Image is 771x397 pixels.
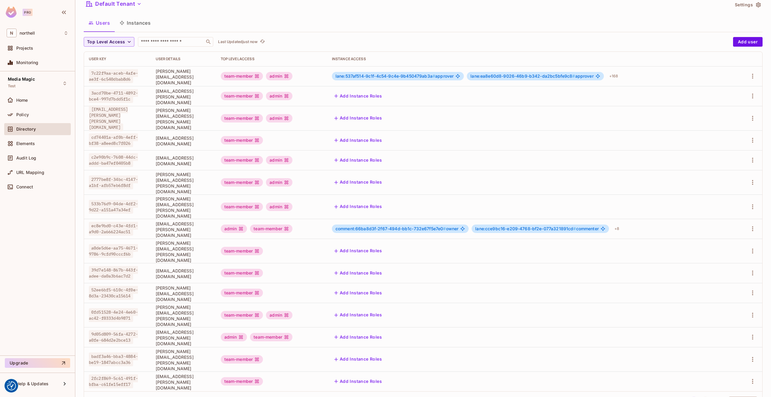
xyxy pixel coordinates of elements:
[89,286,138,300] span: 52ee6bf5-610c-4f0e-8d3a-23430ca15614
[16,112,29,117] span: Policy
[16,46,33,51] span: Projects
[156,268,211,279] span: [EMAIL_ADDRESS][DOMAIN_NAME]
[8,77,35,82] span: Media Magic
[332,246,384,256] button: Add Instance Roles
[733,37,763,47] button: Add user
[5,358,70,368] button: Upgrade
[156,240,211,263] span: [PERSON_NAME][EMAIL_ADDRESS][PERSON_NAME][DOMAIN_NAME]
[16,98,28,103] span: Home
[250,225,292,233] div: team-member
[89,153,138,167] span: c2e90b9c-7608-44dc-addd-ba47ef0405b8
[266,156,292,164] div: admin
[156,135,211,147] span: [EMAIL_ADDRESS][DOMAIN_NAME]
[7,381,16,390] img: Revisit consent button
[89,175,138,189] span: 2777be8f-34bc-4147-a1bf-afb57eb6f8df
[156,172,211,194] span: [PERSON_NAME][EMAIL_ADDRESS][PERSON_NAME][DOMAIN_NAME]
[266,92,292,100] div: admin
[266,203,292,211] div: admin
[156,374,211,391] span: [EMAIL_ADDRESS][PERSON_NAME][DOMAIN_NAME]
[156,196,211,219] span: [PERSON_NAME][EMAIL_ADDRESS][PERSON_NAME][DOMAIN_NAME]
[89,89,138,103] span: 3acd70be-4711-4892-bce4-997d7bdd5f1c
[475,226,576,231] span: lane:cce9bc16-e209-4768-bf2e-077a321891cd
[156,88,211,105] span: [EMAIL_ADDRESS][PERSON_NAME][DOMAIN_NAME]
[221,136,263,144] div: team-member
[266,178,292,187] div: admin
[89,69,138,83] span: 7c22f9aa-aceb-4afe-ae3f-6c540dbab8d6
[89,266,138,280] span: 39d7e148-867b-443f-adee-da0a3b6ac7d2
[332,310,384,320] button: Add Instance Roles
[332,202,384,212] button: Add Instance Roles
[221,289,263,297] div: team-member
[20,31,35,36] span: Workspace: northell
[332,268,384,278] button: Add Instance Roles
[89,374,138,388] span: 2fc2f869-5c61-491f-bfba-c61fe15eff17
[115,15,155,30] button: Instances
[87,38,125,46] span: Top Level Access
[16,156,36,160] span: Audit Log
[221,311,263,319] div: team-member
[8,84,16,88] span: Test
[89,57,146,61] div: User Key
[89,244,138,258] span: a0de5d6e-aa75-4671-9786-9cfd90cccf6b
[332,288,384,298] button: Add Instance Roles
[266,72,292,80] div: admin
[156,285,211,302] span: [PERSON_NAME][EMAIL_ADDRESS][DOMAIN_NAME]
[221,225,247,233] div: admin
[260,39,265,45] span: refresh
[332,57,731,61] div: Instance Access
[332,135,384,145] button: Add Instance Roles
[84,15,115,30] button: Users
[221,57,322,61] div: Top Level Access
[332,332,384,342] button: Add Instance Roles
[89,200,138,214] span: 533b76d9-04de-4df2-9d22-a151a47a34ef
[156,329,211,346] span: [EMAIL_ADDRESS][PERSON_NAME][DOMAIN_NAME]
[156,349,211,371] span: [PERSON_NAME][EMAIL_ADDRESS][PERSON_NAME][DOMAIN_NAME]
[470,74,594,79] span: approver
[156,304,211,327] span: [PERSON_NAME][EMAIL_ADDRESS][PERSON_NAME][DOMAIN_NAME]
[89,105,128,131] span: [EMAIL_ADDRESS][PERSON_NAME][PERSON_NAME][DOMAIN_NAME]
[266,114,292,123] div: admin
[156,57,211,61] div: User Details
[332,355,384,364] button: Add Instance Roles
[443,226,446,231] span: #
[221,333,247,341] div: admin
[156,155,211,166] span: [EMAIL_ADDRESS][DOMAIN_NAME]
[221,92,263,100] div: team-member
[572,73,575,79] span: #
[470,73,575,79] span: lane:ea8e60d8-9026-46b9-b342-da2bc5bfe9c8
[221,178,263,187] div: team-member
[221,203,263,211] div: team-member
[259,38,266,45] button: refresh
[16,60,39,65] span: Monitoring
[16,170,44,175] span: URL Mapping
[573,226,576,231] span: #
[89,330,138,344] span: 9d05d809-56fa-4272-a0fe-684d2e2bce13
[607,71,621,81] div: + 168
[221,156,263,164] div: team-member
[336,226,446,231] span: comment:66ba8d3f-2f67-494d-bb1c-732e67f5e7e0
[6,7,17,18] img: SReyMgAAAABJRU5ErkJggg==
[258,38,266,45] span: Click to refresh data
[89,352,138,366] span: badf3a46-bba3-4884-be19-1847abcc3a36
[475,226,599,231] span: commenter
[84,37,134,47] button: Top Level Access
[89,308,138,322] span: 0fd51528-4e24-4e60-ac42-f0333d4b9871
[16,381,48,386] span: Help & Updates
[336,226,459,231] span: owner
[332,377,384,386] button: Add Instance Roles
[336,74,454,79] span: approver
[332,155,384,165] button: Add Instance Roles
[221,247,263,255] div: team-member
[16,127,36,132] span: Directory
[221,355,263,364] div: team-member
[89,222,138,236] span: ec8e9bd0-c43e-4fd1-a9d0-2a666224ac51
[218,39,258,44] p: Last Updated just now
[266,311,292,319] div: admin
[156,107,211,130] span: [PERSON_NAME][EMAIL_ADDRESS][PERSON_NAME][DOMAIN_NAME]
[332,91,384,101] button: Add Instance Roles
[336,73,435,79] span: lane:537af514-9c1f-4c54-9c4e-9b450479ab3a
[7,381,16,390] button: Consent Preferences
[432,73,435,79] span: #
[16,141,35,146] span: Elements
[612,224,622,234] div: + 8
